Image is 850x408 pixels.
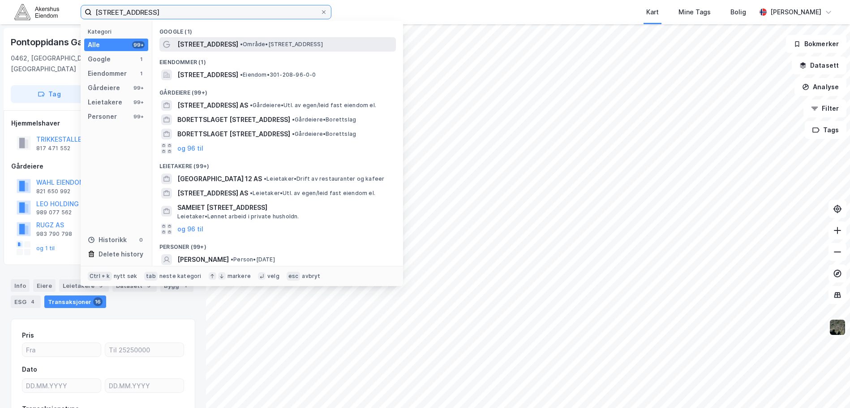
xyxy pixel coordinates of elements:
[177,114,290,125] span: BORETTSLAGET [STREET_ADDRESS]
[132,84,145,91] div: 99+
[805,121,846,139] button: Tags
[646,7,659,17] div: Kart
[11,53,125,74] div: 0462, [GEOGRAPHIC_DATA], [GEOGRAPHIC_DATA]
[144,272,158,281] div: tab
[22,364,37,375] div: Dato
[240,41,243,48] span: •
[22,330,34,341] div: Pris
[805,365,850,408] div: Kontrollprogram for chat
[159,273,202,280] div: neste kategori
[93,297,103,306] div: 16
[264,175,384,182] span: Leietaker • Drift av restauranter og kafeer
[228,273,251,280] div: markere
[88,272,112,281] div: Ctrl + k
[152,82,403,98] div: Gårdeiere (99+)
[92,5,320,19] input: Søk på adresse, matrikkel, gårdeiere, leietakere eller personer
[805,365,850,408] iframe: Chat Widget
[792,56,846,74] button: Datasett
[88,28,148,35] div: Kategori
[88,82,120,93] div: Gårdeiere
[114,273,137,280] div: nytt søk
[88,234,127,245] div: Historikk
[177,100,248,111] span: [STREET_ADDRESS] AS
[59,279,109,292] div: Leietakere
[302,273,320,280] div: avbryt
[152,52,403,68] div: Eiendommer (1)
[177,254,229,265] span: [PERSON_NAME]
[105,379,184,392] input: DD.MM.YYYY
[250,190,253,196] span: •
[11,295,41,308] div: ESG
[730,7,746,17] div: Bolig
[11,279,30,292] div: Info
[105,343,184,356] input: Til 25250000
[137,56,145,63] div: 1
[137,70,145,77] div: 1
[231,256,233,263] span: •
[11,85,88,103] button: Tag
[177,39,238,50] span: [STREET_ADDRESS]
[770,7,821,17] div: [PERSON_NAME]
[177,69,238,80] span: [STREET_ADDRESS]
[240,41,323,48] span: Område • [STREET_ADDRESS]
[132,41,145,48] div: 99+
[152,156,403,172] div: Leietakere (99+)
[99,249,143,260] div: Delete history
[250,102,376,109] span: Gårdeiere • Utl. av egen/leid fast eiendom el.
[36,230,72,238] div: 983 790 798
[177,129,290,139] span: BORETTSLAGET [STREET_ADDRESS]
[11,118,195,129] div: Hjemmelshaver
[292,116,356,123] span: Gårdeiere • Borettslag
[36,209,72,216] div: 989 077 562
[803,100,846,117] button: Filter
[267,273,279,280] div: velg
[36,188,70,195] div: 821 650 992
[177,143,203,154] button: og 96 til
[794,78,846,96] button: Analyse
[177,224,203,234] button: og 96 til
[132,113,145,120] div: 99+
[28,297,37,306] div: 4
[177,202,392,213] span: SAMEIET [STREET_ADDRESS]
[292,116,295,123] span: •
[177,188,248,199] span: [STREET_ADDRESS] AS
[177,174,262,184] span: [GEOGRAPHIC_DATA] 12 AS
[240,71,316,78] span: Eiendom • 301-208-96-0-0
[22,343,101,356] input: Fra
[264,175,266,182] span: •
[11,161,195,172] div: Gårdeiere
[132,99,145,106] div: 99+
[250,102,253,109] span: •
[152,236,403,252] div: Personer (99+)
[829,319,846,336] img: 9k=
[678,7,711,17] div: Mine Tags
[14,4,59,20] img: akershus-eiendom-logo.9091f326c980b4bce74ccdd9f866810c.svg
[44,295,106,308] div: Transaksjoner
[152,21,403,37] div: Google (1)
[292,130,295,137] span: •
[33,279,56,292] div: Eiere
[786,35,846,53] button: Bokmerker
[177,213,299,220] span: Leietaker • Lønnet arbeid i private husholdn.
[250,190,375,197] span: Leietaker • Utl. av egen/leid fast eiendom el.
[22,379,101,392] input: DD.MM.YYYY
[88,68,127,79] div: Eiendommer
[240,71,243,78] span: •
[292,130,356,138] span: Gårdeiere • Borettslag
[137,236,145,243] div: 0
[88,97,122,108] div: Leietakere
[287,272,301,281] div: esc
[36,145,70,152] div: 817 471 552
[231,256,275,263] span: Person • [DATE]
[88,111,117,122] div: Personer
[88,39,100,50] div: Alle
[88,54,111,65] div: Google
[11,35,101,49] div: Pontoppidans Gate 7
